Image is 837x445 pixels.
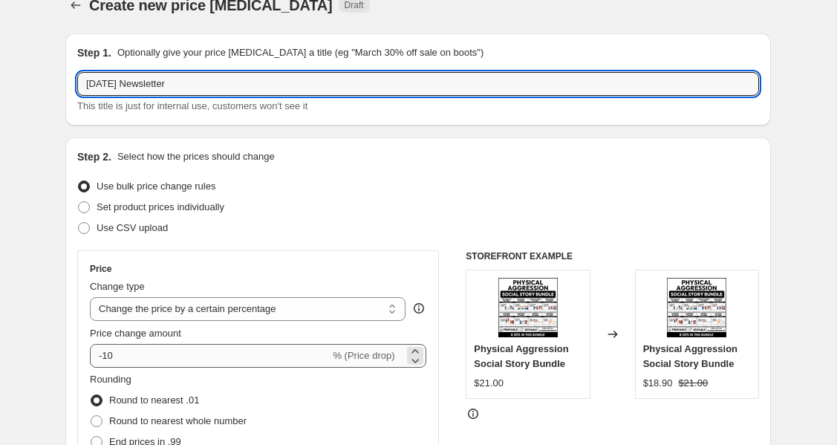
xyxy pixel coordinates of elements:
[90,374,131,385] span: Rounding
[667,278,726,337] img: slide1_254fa972-42b5-4656-88e1-2aca834f995f_80x.png
[333,350,394,361] span: % (Price drop)
[643,376,673,391] div: $18.90
[411,301,426,316] div: help
[109,415,247,426] span: Round to nearest whole number
[474,343,568,369] span: Physical Aggression Social Story Bundle
[77,149,111,164] h2: Step 2.
[498,278,558,337] img: slide1_254fa972-42b5-4656-88e1-2aca834f995f_80x.png
[109,394,199,406] span: Round to nearest .01
[90,328,181,339] span: Price change amount
[117,149,275,164] p: Select how the prices should change
[97,222,168,233] span: Use CSV upload
[90,281,145,292] span: Change type
[90,344,330,368] input: -15
[643,343,737,369] span: Physical Aggression Social Story Bundle
[474,376,504,391] div: $21.00
[90,263,111,275] h3: Price
[77,100,307,111] span: This title is just for internal use, customers won't see it
[97,201,224,212] span: Set product prices individually
[117,45,483,60] p: Optionally give your price [MEDICAL_DATA] a title (eg "March 30% off sale on boots")
[97,181,215,192] span: Use bulk price change rules
[77,72,759,96] input: 30% off holiday sale
[77,45,111,60] h2: Step 1.
[678,376,708,391] strike: $21.00
[466,250,759,262] h6: STOREFRONT EXAMPLE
